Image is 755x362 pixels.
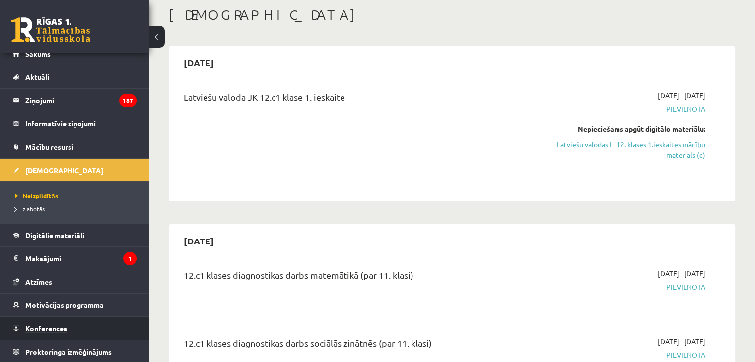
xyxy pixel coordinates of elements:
[13,294,137,316] a: Motivācijas programma
[184,268,527,287] div: 12.c1 klases diagnostikas darbs matemātikā (par 11. klasi)
[184,336,527,355] div: 12.c1 klases diagnostikas darbs sociālās zinātnēs (par 11. klasi)
[25,166,103,175] span: [DEMOGRAPHIC_DATA]
[15,192,58,200] span: Neizpildītās
[11,17,90,42] a: Rīgas 1. Tālmācības vidusskola
[25,89,137,112] legend: Ziņojumi
[25,112,137,135] legend: Informatīvie ziņojumi
[169,6,735,23] h1: [DEMOGRAPHIC_DATA]
[123,252,137,265] i: 1
[658,336,705,347] span: [DATE] - [DATE]
[174,51,224,74] h2: [DATE]
[25,347,112,356] span: Proktoringa izmēģinājums
[25,247,137,270] legend: Maksājumi
[13,224,137,246] a: Digitālie materiāli
[542,282,705,292] span: Pievienota
[119,94,137,107] i: 187
[25,324,67,333] span: Konferences
[25,277,52,286] span: Atzīmes
[542,104,705,114] span: Pievienota
[13,65,137,88] a: Aktuāli
[13,112,137,135] a: Informatīvie ziņojumi
[542,139,705,160] a: Latviešu valodas I - 12. klases 1.ieskaites mācību materiāls (c)
[15,204,139,213] a: Izlabotās
[13,89,137,112] a: Ziņojumi187
[13,247,137,270] a: Maksājumi1
[658,268,705,279] span: [DATE] - [DATE]
[25,72,49,81] span: Aktuāli
[13,270,137,293] a: Atzīmes
[13,42,137,65] a: Sākums
[184,90,527,109] div: Latviešu valoda JK 12.c1 klase 1. ieskaite
[542,124,705,134] div: Nepieciešams apgūt digitālo materiālu:
[174,229,224,252] h2: [DATE]
[13,135,137,158] a: Mācību resursi
[13,159,137,181] a: [DEMOGRAPHIC_DATA]
[13,317,137,340] a: Konferences
[15,205,45,213] span: Izlabotās
[542,350,705,360] span: Pievienota
[15,191,139,200] a: Neizpildītās
[25,142,73,151] span: Mācību resursi
[25,49,51,58] span: Sākums
[25,301,104,309] span: Motivācijas programma
[25,231,84,240] span: Digitālie materiāli
[658,90,705,101] span: [DATE] - [DATE]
